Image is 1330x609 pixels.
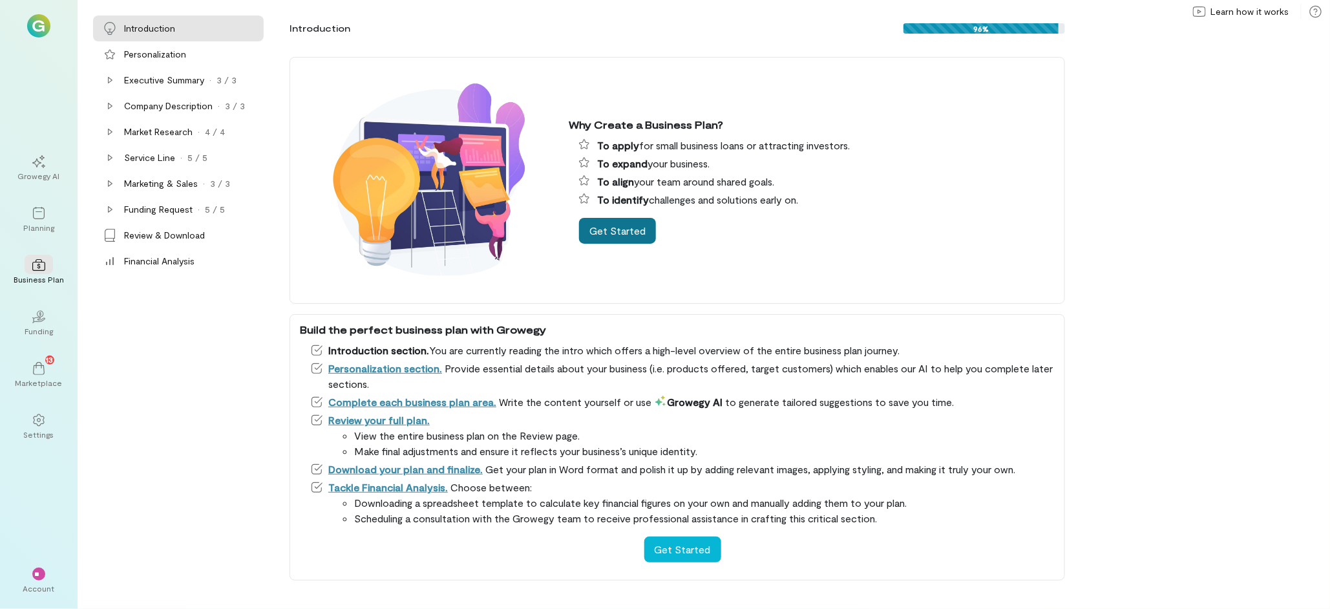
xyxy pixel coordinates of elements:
div: 4 / 4 [205,125,225,138]
a: Planning [16,197,62,243]
div: Introduction [124,22,175,35]
div: 3 / 3 [210,177,230,190]
div: 5 / 5 [187,151,207,164]
div: 3 / 3 [216,74,237,87]
span: To expand [597,157,648,169]
div: Planning [23,222,54,233]
li: Provide essential details about your business (i.e. products offered, target customers) which ena... [310,361,1055,392]
div: Market Research [124,125,193,138]
div: Business Plan [14,274,64,284]
div: Funding Request [124,203,193,216]
div: Why Create a Business Plan? [569,117,1055,133]
div: Executive Summary [124,74,204,87]
li: You are currently reading the intro which offers a high-level overview of the entire business pla... [310,343,1055,358]
div: · [209,74,211,87]
div: · [180,151,182,164]
div: Funding [25,326,53,336]
li: for small business loans or attracting investors. [579,138,1055,153]
span: Growegy AI [654,396,723,408]
div: · [218,100,220,112]
button: Get Started [579,218,656,244]
div: Growegy AI [18,171,60,181]
span: Learn how it works [1211,5,1289,18]
div: Account [23,583,55,593]
div: · [198,125,200,138]
div: · [198,203,200,216]
li: Downloading a spreadsheet template to calculate key financial figures on your own and manually ad... [354,495,1055,511]
li: Make final adjustments and ensure it reflects your business’s unique identity. [354,443,1055,459]
span: To align [597,175,634,187]
div: Marketing & Sales [124,177,198,190]
a: Complete each business plan area. [328,396,496,408]
a: Funding [16,300,62,347]
li: your team around shared goals. [579,174,1055,189]
li: your business. [579,156,1055,171]
a: Tackle Financial Analysis. [328,481,448,493]
div: Review & Download [124,229,205,242]
span: Introduction section. [328,344,429,356]
span: To apply [597,139,639,151]
li: Choose between: [310,480,1055,526]
div: · [203,177,205,190]
div: Company Description [124,100,213,112]
span: 13 [47,354,54,365]
li: challenges and solutions early on. [579,192,1055,208]
a: Marketplace [16,352,62,398]
a: Review your full plan. [328,414,430,426]
div: Marketplace [16,378,63,388]
img: Why create a business plan [300,65,558,296]
span: To identify [597,193,649,206]
div: 3 / 3 [225,100,245,112]
div: Service Line [124,151,175,164]
div: Build the perfect business plan with Growegy [300,322,1055,337]
li: Get your plan in Word format and polish it up by adding relevant images, applying styling, and ma... [310,462,1055,477]
div: 5 / 5 [205,203,225,216]
div: Settings [24,429,54,440]
a: Settings [16,403,62,450]
li: Write the content yourself or use to generate tailored suggestions to save you time. [310,394,1055,410]
a: Personalization section. [328,362,442,374]
button: Get Started [644,537,721,562]
li: View the entire business plan on the Review page. [354,428,1055,443]
div: Financial Analysis [124,255,195,268]
a: Growegy AI [16,145,62,191]
a: Business Plan [16,248,62,295]
li: Scheduling a consultation with the Growegy team to receive professional assistance in crafting th... [354,511,1055,526]
div: Personalization [124,48,186,61]
div: Introduction [290,22,350,35]
a: Download your plan and finalize. [328,463,483,475]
